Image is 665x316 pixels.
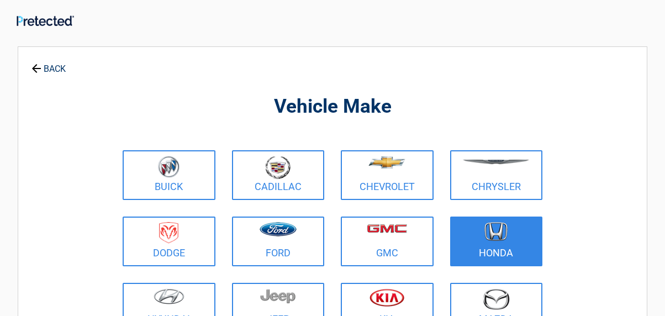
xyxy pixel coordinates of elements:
a: Buick [123,150,215,200]
img: mazda [482,288,510,310]
img: buick [158,156,180,178]
a: Cadillac [232,150,325,200]
a: Dodge [123,217,215,266]
img: cadillac [265,156,291,179]
img: Main Logo [17,15,74,26]
img: ford [260,222,297,236]
h2: Vehicle Make [120,94,545,120]
img: dodge [159,222,178,244]
img: jeep [260,288,295,304]
a: GMC [341,217,434,266]
img: chevrolet [368,156,405,168]
a: Ford [232,217,325,266]
img: gmc [367,224,407,233]
a: Chrysler [450,150,543,200]
img: honda [484,222,508,241]
a: Honda [450,217,543,266]
a: Chevrolet [341,150,434,200]
img: kia [370,288,404,307]
img: hyundai [154,288,184,304]
a: BACK [29,54,68,73]
img: chrysler [462,160,530,165]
